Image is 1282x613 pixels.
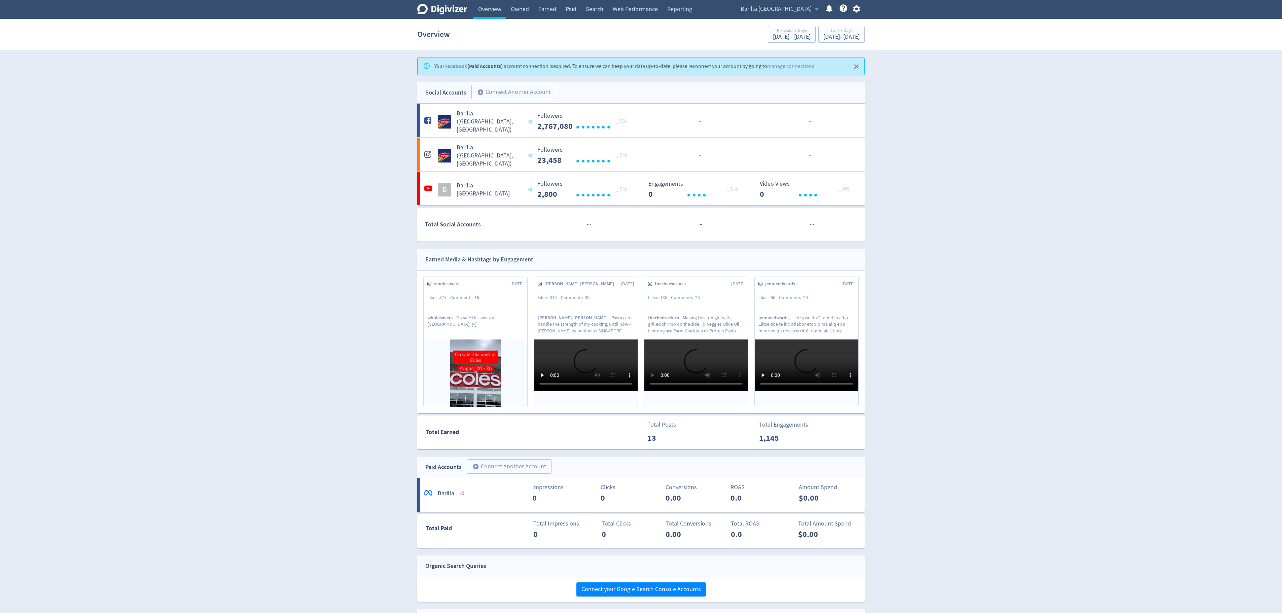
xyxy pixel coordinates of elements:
[697,151,699,160] span: ·
[773,28,811,34] div: Previous 7 Days
[445,63,467,70] a: Facebook
[738,4,820,14] button: Barilla [GEOGRAPHIC_DATA]
[467,459,551,474] button: Connect Another Account
[758,315,855,333] p: Lor ipsu do Sitametco adip Elitse doe te inc utlabor etdolo ma aliq en’a mini ven qu nos exercita...
[425,88,466,98] div: Social Accounts
[425,561,486,571] div: Organic Search Queries
[532,483,593,492] p: Impressions
[741,4,812,14] span: Barilla [GEOGRAPHIC_DATA]
[727,186,738,192] span: _ 0%
[823,34,860,40] div: [DATE] - [DATE]
[758,294,779,301] div: Likes
[823,28,860,34] div: Last 7 Days
[773,34,811,40] div: [DATE] - [DATE]
[621,281,634,287] span: [DATE]
[534,181,635,199] svg: Followers ---
[644,277,748,407] a: thecheesechica[DATE]Likes135Comments25thecheesechicaMaking this tonight with grilled shrimp on th...
[811,220,813,229] span: ·
[425,462,462,472] div: Paid Accounts
[768,26,816,43] button: Previous 7 Days[DATE] - [DATE]
[417,24,450,45] h1: Overview
[647,420,686,429] p: Total Posts
[533,519,594,528] p: Total Impressions
[602,528,640,540] p: 0
[616,186,627,192] span: _ 0%
[700,151,701,160] span: ·
[648,294,671,301] div: Likes
[588,220,590,229] span: ·
[438,490,454,498] h5: Barilla
[700,220,701,229] span: ·
[809,151,810,160] span: ·
[438,115,451,129] img: Barilla (AU, NZ) undefined
[601,492,639,504] p: 0
[731,528,770,540] p: 0.0
[544,281,618,287] span: [PERSON_NAME].[PERSON_NAME]
[697,117,699,126] span: ·
[538,294,561,301] div: Likes
[427,315,456,321] span: wholesavers
[660,294,667,300] span: 135
[811,117,813,126] span: ·
[534,147,635,165] svg: Followers ---
[701,220,702,229] span: ·
[666,483,726,492] p: Conversions
[648,315,744,333] p: Making this tonight with grilled shrimp on the side.👌🏻 Veggies Olive Oil Lemon juice Parm Chickpe...
[587,220,588,229] span: ·
[418,524,492,536] div: Total Paid
[731,519,792,528] p: Total ROAS
[457,144,522,168] h5: Barilla ([GEOGRAPHIC_DATA], [GEOGRAPHIC_DATA])
[534,113,635,131] svg: Followers ---
[425,220,532,229] div: Total Social Accounts
[439,294,447,300] span: 377
[438,183,451,196] div: B
[666,519,726,528] p: Total Conversions
[666,492,704,504] p: 0.00
[767,63,814,70] a: manage connections
[666,528,704,540] p: 0.00
[756,181,857,199] svg: Video Views 0
[457,110,522,134] h5: Barilla ([GEOGRAPHIC_DATA], [GEOGRAPHIC_DATA])
[648,315,683,321] span: thecheesechica
[755,277,858,407] a: jennieedwards_[DATE]Likes66Comments20jennieedwards_Lor ipsu do Sitametco adip Elitse doe te inc u...
[534,277,638,407] a: [PERSON_NAME].[PERSON_NAME][DATE]Likes314Comments30[PERSON_NAME].[PERSON_NAME]Pasta can’t handle ...
[561,294,593,301] div: Comments
[759,432,798,444] p: 1,145
[758,315,794,321] span: jennieedwards_
[585,294,590,300] span: 30
[576,585,706,593] a: Connect your Google Search Console Accounts
[462,460,551,474] a: Connect Another Account
[799,492,838,504] p: $0.00
[765,281,801,287] span: jennieedwards_
[810,117,811,126] span: ·
[699,117,700,126] span: ·
[477,89,484,96] span: add_circle
[538,315,611,321] span: [PERSON_NAME].[PERSON_NAME]
[425,255,533,264] div: Earned Media & Hashtags by Engagement
[417,416,865,449] a: Total EarnedTotal Posts13Total Engagements1,145
[810,220,811,229] span: ·
[602,519,663,528] p: Total Clicks
[779,294,812,301] div: Comments
[809,117,810,126] span: ·
[799,483,860,492] p: Amount Spend
[427,294,450,301] div: Likes
[851,61,862,72] button: Close
[818,26,865,43] button: Last 7 Days[DATE]- [DATE]
[813,6,819,12] span: expand_more
[616,118,627,124] span: _ 0%
[616,152,627,158] span: _ 0%
[550,294,557,300] span: 314
[417,478,865,512] a: *BarillaImpressions0Clicks0Conversions0.00ROAS0.0Amount Spend$0.00
[538,315,634,333] p: Pasta can’t handle the strength of my cooking, until now - [PERSON_NAME] by barillaaus SINGAPORE ...
[810,151,811,160] span: ·
[798,519,859,528] p: Total Amount Spend
[647,432,686,444] p: 13
[839,186,849,192] span: _ 0%
[731,483,791,492] p: ROAS
[427,315,524,333] p: On sale this week at [GEOGRAPHIC_DATA]! 🛒
[590,220,591,229] span: ·
[655,281,689,287] span: thecheesechica
[450,294,483,301] div: Comments
[457,182,522,198] h5: Barilla [GEOGRAPHIC_DATA]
